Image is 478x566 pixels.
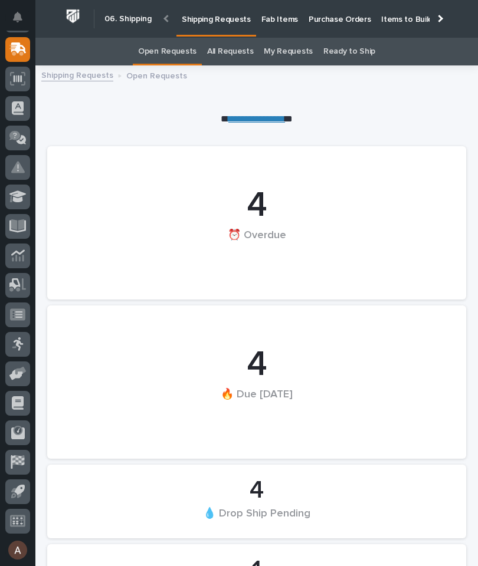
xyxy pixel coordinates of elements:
div: ⏰ Overdue [67,228,446,265]
p: Open Requests [126,68,187,81]
a: My Requests [264,38,313,65]
div: 4 [67,476,446,505]
div: Notifications [15,12,30,31]
h2: 06. Shipping [104,12,152,26]
button: users-avatar [5,538,30,562]
div: 4 [67,185,446,227]
img: Workspace Logo [62,5,84,27]
div: 4 [67,344,446,386]
a: All Requests [207,38,253,65]
a: Ready to Ship [323,38,375,65]
div: 🔥 Due [DATE] [67,387,446,424]
div: 💧 Drop Ship Pending [67,506,446,531]
a: Open Requests [138,38,197,65]
a: Shipping Requests [41,68,113,81]
button: Notifications [5,5,30,29]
